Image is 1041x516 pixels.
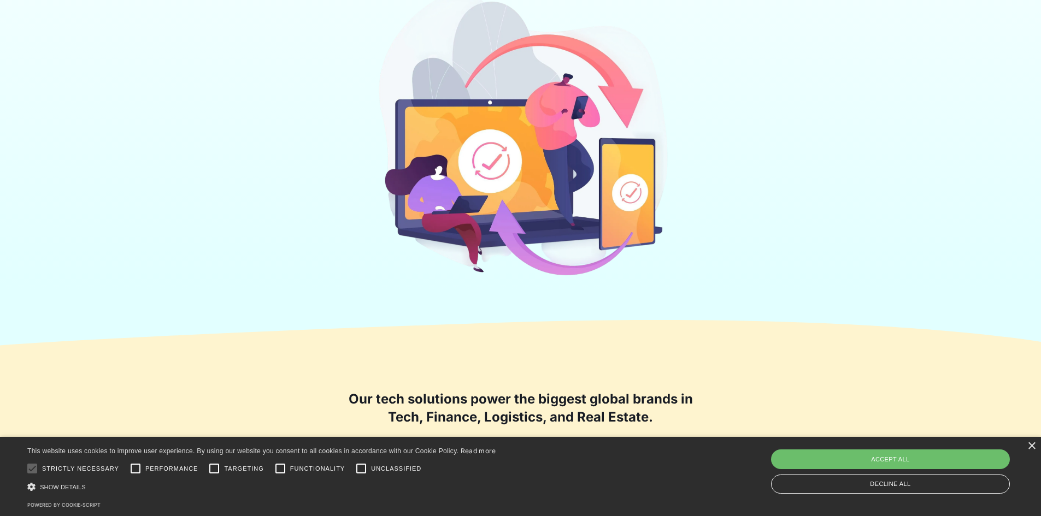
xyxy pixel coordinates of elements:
[40,484,86,490] span: Show details
[145,464,198,473] span: Performance
[27,447,458,455] span: This website uses cookies to improve user experience. By using our website you consent to all coo...
[771,449,1010,469] div: Accept all
[42,464,119,473] span: Strictly necessary
[340,390,701,426] h2: Our tech solutions power the biggest global brands in Tech, Finance, Logistics, and Real Estate.
[771,475,1010,494] div: Decline all
[27,502,101,508] a: Powered by cookie-script
[27,481,496,493] div: Show details
[224,464,263,473] span: Targeting
[371,464,421,473] span: Unclassified
[461,447,496,455] a: Read more
[290,464,345,473] span: Functionality
[796,77,1041,516] iframe: Chat Widget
